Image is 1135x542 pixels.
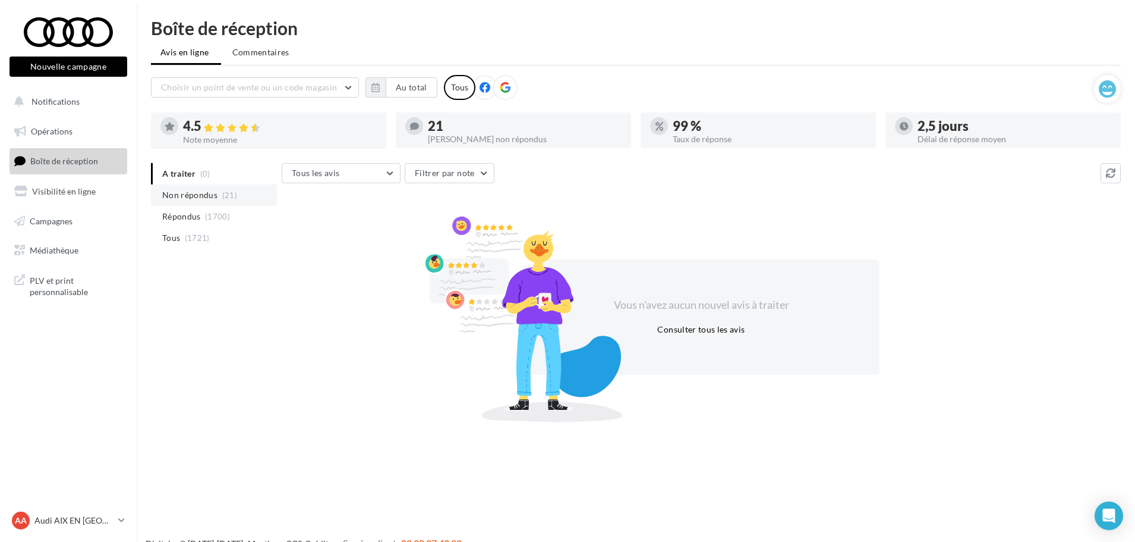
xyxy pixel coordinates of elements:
span: (1700) [205,212,230,221]
p: Audi AIX EN [GEOGRAPHIC_DATA] [34,515,113,527]
button: Au total [365,77,437,98]
div: Tous [444,75,475,100]
div: Vous n'avez aucun nouvel avis à traiter [599,297,803,313]
div: [PERSON_NAME] non répondus [428,135,622,143]
button: Notifications [7,89,125,114]
a: Opérations [7,119,130,144]
span: Notifications [31,96,80,106]
a: Campagnes [7,209,130,234]
div: 4.5 [183,120,377,133]
span: Choisir un point de vente ou un code magasin [161,82,337,92]
span: Médiathèque [30,245,78,255]
button: Consulter tous les avis [652,322,749,337]
span: Opérations [31,126,72,136]
div: 99 % [673,120,866,133]
button: Filtrer par note [405,163,494,183]
span: (21) [222,190,237,200]
button: Choisir un point de vente ou un code magasin [151,77,359,98]
a: AA Audi AIX EN [GEOGRAPHIC_DATA] [10,509,127,532]
a: PLV et print personnalisable [7,268,130,303]
span: Répondus [162,211,201,223]
div: 2,5 jours [918,120,1111,133]
div: Note moyenne [183,136,377,144]
span: (1721) [185,233,210,243]
div: 21 [428,120,622,133]
span: Non répondus [162,189,217,201]
span: Campagnes [30,215,72,225]
div: Boîte de réception [151,19,1121,37]
button: Tous les avis [282,163,401,183]
span: Tous les avis [292,168,340,178]
div: Délai de réponse moyen [918,135,1111,143]
button: Nouvelle campagne [10,57,127,77]
span: Boîte de réception [30,156,98,166]
span: Tous [162,232,180,244]
a: Visibilité en ligne [7,179,130,204]
a: Médiathèque [7,238,130,263]
span: Commentaires [232,46,289,58]
div: Taux de réponse [673,135,866,143]
a: Boîte de réception [7,148,130,174]
div: Open Intercom Messenger [1095,502,1123,530]
span: AA [15,515,27,527]
span: Visibilité en ligne [32,186,96,196]
span: PLV et print personnalisable [30,272,122,298]
button: Au total [386,77,437,98]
